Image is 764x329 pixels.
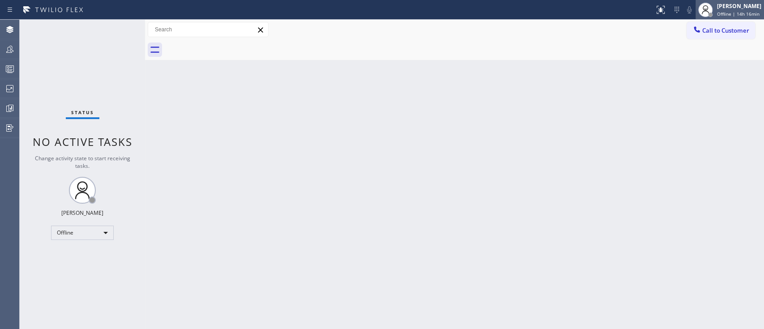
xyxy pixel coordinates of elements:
[717,11,760,17] span: Offline | 14h 16min
[51,226,114,240] div: Offline
[71,109,94,115] span: Status
[717,2,761,10] div: [PERSON_NAME]
[702,26,749,34] span: Call to Customer
[33,134,132,149] span: No active tasks
[683,4,696,16] button: Mute
[687,22,755,39] button: Call to Customer
[148,22,268,37] input: Search
[61,209,103,217] div: [PERSON_NAME]
[35,154,130,170] span: Change activity state to start receiving tasks.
